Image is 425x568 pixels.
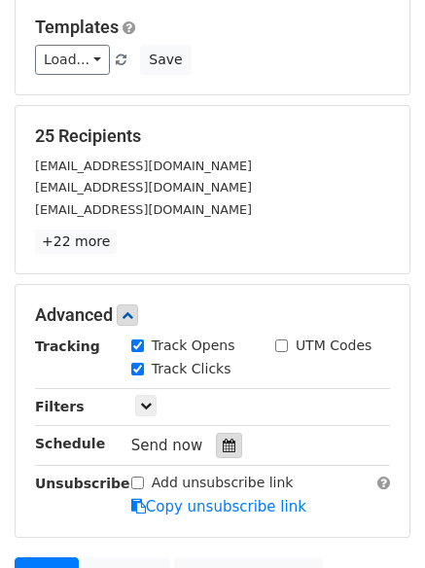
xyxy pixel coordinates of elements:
[35,436,105,451] strong: Schedule
[35,45,110,75] a: Load...
[152,336,235,356] label: Track Opens
[140,45,191,75] button: Save
[35,230,117,254] a: +22 more
[35,202,252,217] small: [EMAIL_ADDRESS][DOMAIN_NAME]
[35,399,85,414] strong: Filters
[152,359,231,379] label: Track Clicks
[35,476,130,491] strong: Unsubscribe
[35,180,252,195] small: [EMAIL_ADDRESS][DOMAIN_NAME]
[152,473,294,493] label: Add unsubscribe link
[131,498,306,515] a: Copy unsubscribe link
[35,338,100,354] strong: Tracking
[35,159,252,173] small: [EMAIL_ADDRESS][DOMAIN_NAME]
[35,17,119,37] a: Templates
[131,437,203,454] span: Send now
[328,475,425,568] iframe: Chat Widget
[35,304,390,326] h5: Advanced
[296,336,372,356] label: UTM Codes
[35,125,390,147] h5: 25 Recipients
